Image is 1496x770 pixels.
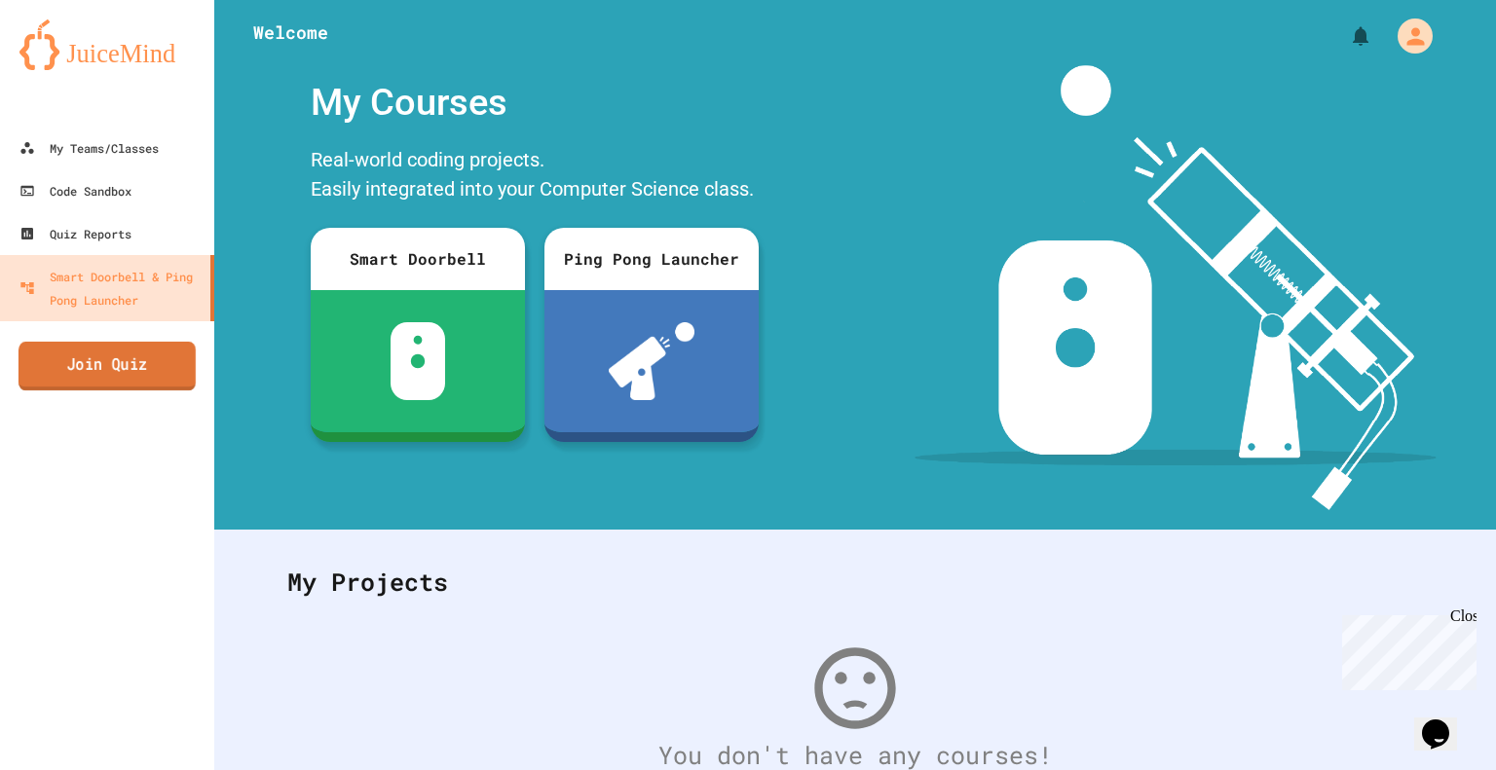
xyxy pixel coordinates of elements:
[19,342,196,390] a: Join Quiz
[1313,19,1377,53] div: My Notifications
[301,140,768,213] div: Real-world coding projects. Easily integrated into your Computer Science class.
[19,19,195,70] img: logo-orange.svg
[268,544,1442,620] div: My Projects
[609,322,695,400] img: ppl-with-ball.png
[391,322,446,400] img: sdb-white.svg
[19,179,131,202] div: Code Sandbox
[544,228,759,290] div: Ping Pong Launcher
[301,65,768,140] div: My Courses
[1414,692,1477,751] iframe: chat widget
[1377,14,1438,58] div: My Account
[19,222,131,245] div: Quiz Reports
[8,8,134,124] div: Chat with us now!Close
[19,136,159,160] div: My Teams/Classes
[1334,607,1477,690] iframe: chat widget
[915,65,1437,510] img: banner-image-my-projects.png
[19,265,203,312] div: Smart Doorbell & Ping Pong Launcher
[311,228,525,290] div: Smart Doorbell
